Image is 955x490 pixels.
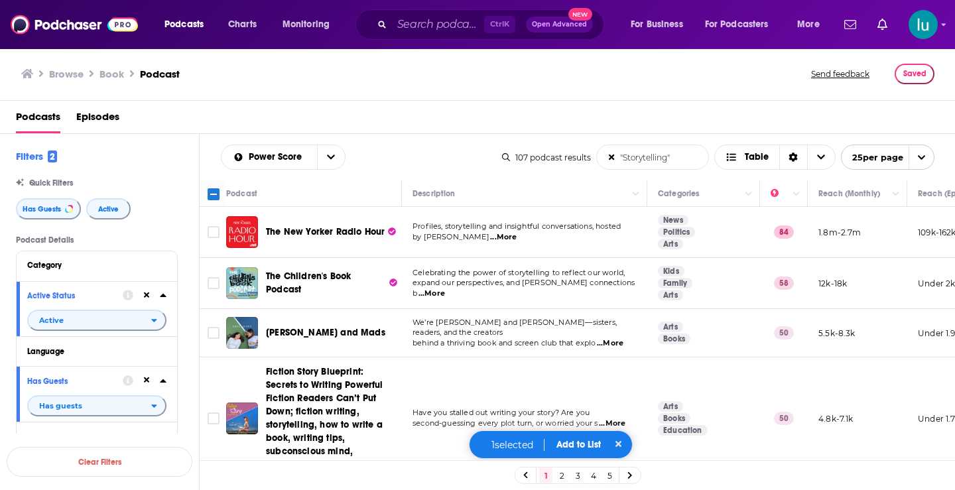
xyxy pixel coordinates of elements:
[788,14,836,35] button: open menu
[818,186,880,202] div: Reach (Monthly)
[27,347,158,356] div: Language
[49,68,84,80] h3: Browse
[16,198,81,219] button: Has Guests
[11,12,138,37] img: Podchaser - Follow, Share and Rate Podcasts
[226,216,258,248] a: The New Yorker Radio Hour
[568,8,592,21] span: New
[413,186,455,202] div: Description
[903,69,926,78] span: Saved
[603,467,616,483] a: 5
[526,17,593,32] button: Open AdvancedNew
[226,186,257,202] div: Podcast
[658,227,695,237] a: Politics
[27,395,166,416] button: open menu
[696,14,788,35] button: open menu
[226,317,258,349] img: Kris and Mads
[208,412,220,424] span: Toggle select row
[888,186,904,202] button: Column Actions
[774,225,794,239] p: 84
[413,278,635,298] span: expand our perspectives, and [PERSON_NAME] connections b
[98,206,119,213] span: Active
[909,10,938,39] button: Show profile menu
[628,186,644,202] button: Column Actions
[266,271,351,295] span: The Children's Book Podcast
[266,327,385,338] span: [PERSON_NAME] and Mads
[597,338,623,349] span: ...More
[208,226,220,238] span: Toggle select row
[587,467,600,483] a: 4
[27,372,123,389] button: Has Guests
[532,21,587,28] span: Open Advanced
[39,402,82,410] span: Has guests
[228,15,257,34] span: Charts
[658,186,699,202] div: Categories
[658,278,692,288] a: Family
[779,145,807,169] div: Sort Direction
[872,13,893,36] a: Show notifications dropdown
[774,326,794,339] p: 50
[226,267,258,299] img: The Children's Book Podcast
[658,215,688,225] a: News
[266,226,385,237] span: The New Yorker Radio Hour
[27,310,166,331] button: open menu
[774,276,794,290] p: 58
[658,334,690,344] a: Books
[658,322,683,332] a: Arts
[841,145,934,170] button: open menu
[714,145,836,170] button: Choose View
[317,145,345,169] button: open menu
[27,257,166,273] button: Category
[789,186,804,202] button: Column Actions
[221,145,346,170] h2: Choose List sort
[418,288,445,299] span: ...More
[140,68,180,80] h3: Podcast
[909,10,938,39] img: User Profile
[631,15,683,34] span: For Business
[266,326,385,339] a: [PERSON_NAME] and Mads
[484,16,515,33] span: Ctrl K
[658,239,683,249] a: Arts
[842,147,903,168] span: 25 per page
[283,15,330,34] span: Monitoring
[16,106,60,133] a: Podcasts
[771,186,789,202] div: Power Score
[76,106,119,133] span: Episodes
[413,221,621,231] span: Profiles, storytelling and insightful conversations, hosted
[23,206,61,213] span: Has Guests
[909,10,938,39] span: Logged in as lusodano
[164,15,204,34] span: Podcasts
[895,64,934,84] button: Saved
[27,377,114,386] div: Has Guests
[27,287,123,304] button: Active Status
[910,445,942,477] iframe: Intercom live chat
[266,366,383,470] span: Fiction Story Blueprint: Secrets to Writing Powerful Fiction Readers Can’t Put Down; fiction writ...
[16,235,178,245] p: Podcast Details
[266,225,396,239] a: The New Yorker Radio Hour
[226,402,258,434] a: Fiction Story Blueprint: Secrets to Writing Powerful Fiction Readers Can’t Put Down; fiction writ...
[273,14,347,35] button: open menu
[818,328,856,339] p: 5.5k-8.3k
[86,198,131,219] button: Active
[27,310,166,331] h2: filter dropdown
[7,447,192,477] button: Clear Filters
[27,342,166,359] button: Language
[208,277,220,289] span: Toggle select row
[16,150,57,162] h2: Filters
[48,151,57,162] span: 2
[413,418,598,428] span: second-guessing every plot turn, or worried your s
[539,467,552,483] a: 1
[99,68,124,80] h1: Book
[29,178,73,188] span: Quick Filters
[818,413,854,424] p: 4.8k-7.1k
[571,467,584,483] a: 3
[839,13,861,36] a: Show notifications dropdown
[705,15,769,34] span: For Podcasters
[818,227,861,238] p: 1.8m-2.7m
[555,467,568,483] a: 2
[818,278,847,289] p: 12k-18k
[27,428,166,444] a: Brand Safety & Suitability
[741,186,757,202] button: Column Actions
